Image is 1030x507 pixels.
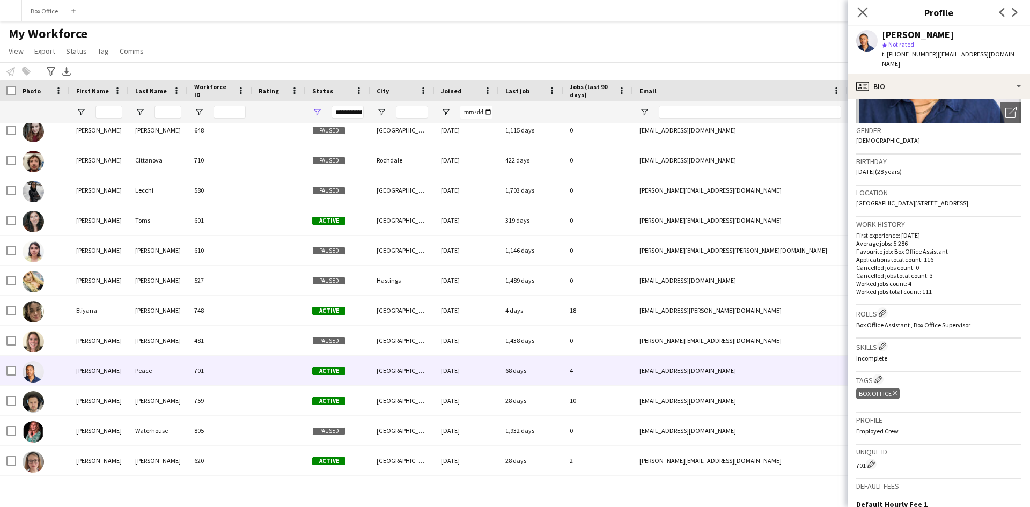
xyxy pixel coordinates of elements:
div: [GEOGRAPHIC_DATA] [370,115,435,145]
div: 701 [856,459,1021,469]
div: [DATE] [435,446,499,475]
span: Photo [23,87,41,95]
div: [DATE] [435,145,499,175]
div: 0 [563,476,633,505]
div: [PERSON_NAME] [70,356,129,385]
img: Edward Cittanova [23,151,44,172]
input: City Filter Input [396,106,428,119]
span: Paused [312,157,345,165]
div: [PERSON_NAME] [70,175,129,205]
span: Workforce ID [194,83,233,99]
img: Edward Lecchi [23,181,44,202]
div: [PERSON_NAME] [70,446,129,475]
p: Favourite job: Box Office Assistant [856,247,1021,255]
button: Box Office [22,1,67,21]
div: [GEOGRAPHIC_DATA] [370,416,435,445]
div: [DATE] [435,205,499,235]
div: [PERSON_NAME][EMAIL_ADDRESS][DOMAIN_NAME] [633,326,848,355]
span: Status [66,46,87,56]
div: 0 [563,236,633,265]
div: [EMAIL_ADDRESS][DOMAIN_NAME] [633,266,848,295]
span: Status [312,87,333,95]
span: First Name [76,87,109,95]
span: Comms [120,46,144,56]
div: 0 [563,175,633,205]
img: Edie Fitt-Martin [23,121,44,142]
div: 805 [188,416,252,445]
div: [GEOGRAPHIC_DATA] [370,446,435,475]
div: [PERSON_NAME] [70,416,129,445]
div: [PERSON_NAME] [129,476,188,505]
div: [PERSON_NAME] [129,236,188,265]
div: 601 [188,205,252,235]
span: Paused [312,337,345,345]
div: [PERSON_NAME][EMAIL_ADDRESS][DOMAIN_NAME] [633,205,848,235]
h3: Profile [848,5,1030,19]
div: 0 [563,145,633,175]
div: [PERSON_NAME] [70,266,129,295]
div: [DATE] [435,296,499,325]
a: Export [30,44,60,58]
div: Rochdale [370,145,435,175]
span: My Workforce [9,26,87,42]
div: 28 days [499,446,563,475]
p: Cancelled jobs count: 0 [856,263,1021,271]
div: [GEOGRAPHIC_DATA] [370,296,435,325]
div: Lecchi [129,175,188,205]
div: 18 [563,296,633,325]
div: 694 [188,476,252,505]
div: [DATE] [435,476,499,505]
div: [EMAIL_ADDRESS][DOMAIN_NAME] [633,416,848,445]
div: 1,489 days [499,266,563,295]
div: [PERSON_NAME] [882,30,954,40]
img: Elouise Waterhouse [23,421,44,443]
a: Comms [115,44,148,58]
h3: Gender [856,126,1021,135]
div: 701 [188,356,252,385]
input: Workforce ID Filter Input [214,106,246,119]
div: 610 [188,236,252,265]
button: Open Filter Menu [135,107,145,117]
span: Not rated [888,40,914,48]
p: Worked jobs total count: 111 [856,288,1021,296]
div: [GEOGRAPHIC_DATA] [370,326,435,355]
span: Joined [441,87,462,95]
div: [GEOGRAPHIC_DATA] [370,386,435,415]
span: View [9,46,24,56]
h3: Tags [856,374,1021,385]
div: [DATE] [435,115,499,145]
div: Eliyana [70,296,129,325]
p: Cancelled jobs total count: 3 [856,271,1021,280]
div: Toms [129,205,188,235]
div: [PERSON_NAME][EMAIL_ADDRESS][PERSON_NAME][DOMAIN_NAME] [633,236,848,265]
div: [PERSON_NAME] [129,386,188,415]
div: Waterhouse [129,416,188,445]
p: Applications total count: 116 [856,255,1021,263]
div: 1,932 days [499,416,563,445]
span: Email [639,87,657,95]
span: Paused [312,427,345,435]
div: [EMAIL_ADDRESS][DOMAIN_NAME] [633,145,848,175]
img: Eleanor Toms [23,211,44,232]
div: [DATE] [435,326,499,355]
div: [EMAIL_ADDRESS][DOMAIN_NAME] [633,386,848,415]
a: Tag [93,44,113,58]
div: 28 days [499,386,563,415]
div: [GEOGRAPHIC_DATA] [370,356,435,385]
img: elicia Martin [23,271,44,292]
span: Active [312,457,345,465]
div: 0 [563,416,633,445]
button: Open Filter Menu [312,107,322,117]
div: 648 [188,115,252,145]
span: Rating [259,87,279,95]
a: Status [62,44,91,58]
span: | [EMAIL_ADDRESS][DOMAIN_NAME] [882,50,1018,68]
button: Open Filter Menu [639,107,649,117]
img: Elizabeth Peace [23,361,44,383]
input: Joined Filter Input [460,106,492,119]
div: [GEOGRAPHIC_DATA] [370,175,435,205]
div: [PERSON_NAME] [70,205,129,235]
div: [DATE] [435,266,499,295]
img: Emma Faulkner [23,451,44,473]
div: 0 [563,115,633,145]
